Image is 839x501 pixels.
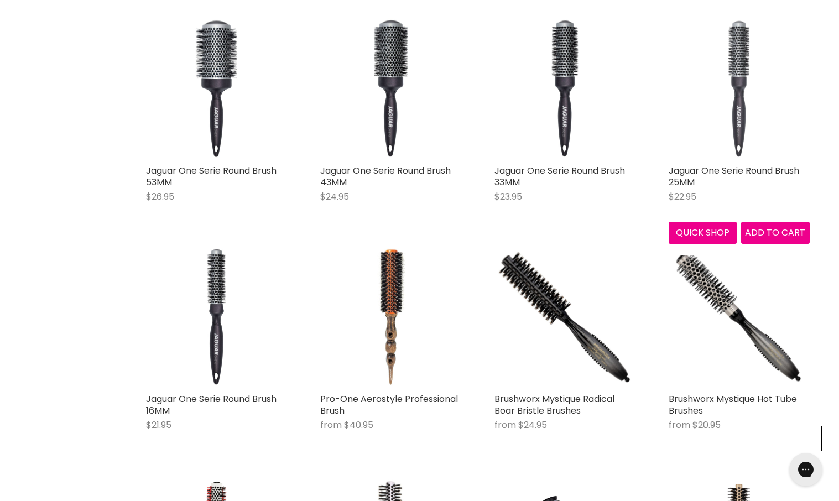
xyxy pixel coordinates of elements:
span: $23.95 [494,190,522,203]
span: $24.95 [518,419,547,431]
span: $21.95 [146,419,171,431]
img: Jaguar One Serie Round Brush 25MM [669,18,810,159]
img: Jaguar One Serie Round Brush 16MM [146,247,287,388]
a: Jaguar One Serie Round Brush 53MM [146,164,277,189]
button: Quick shop [669,222,737,244]
span: $40.95 [344,419,373,431]
span: from [494,419,516,431]
a: Jaguar One Serie Round Brush 16MM [146,393,277,417]
img: Jaguar One Serie Round Brush 43MM [320,18,461,159]
span: $22.95 [669,190,696,203]
a: Pro-One Aerostyle Professional Brush [320,393,458,417]
span: from [320,419,342,431]
img: Brushworx Mystique Radical Boar Bristle Brushes [494,247,635,388]
a: Jaguar One Serie Round Brush 25MM [669,164,799,189]
span: $24.95 [320,190,349,203]
a: Brushworx Mystique Radical Boar Bristle Brushes [494,393,614,417]
a: Jaguar One Serie Round Brush 43MM [320,164,451,189]
img: Pro-One Aerostyle Professional Brush [320,247,461,388]
span: Add to cart [745,226,805,239]
img: Jaguar One Serie Round Brush 33MM [494,18,635,159]
iframe: Gorgias live chat messenger [784,449,828,490]
a: Jaguar One Serie Round Brush 33MM [494,164,625,189]
button: Add to cart [741,222,810,244]
span: $26.95 [146,190,174,203]
img: Jaguar One Serie Round Brush 53MM [146,18,287,159]
img: Brushworx Mystique Hot Tube Brushes [669,247,810,388]
span: from [669,419,690,431]
span: $20.95 [692,419,721,431]
a: Brushworx Mystique Hot Tube Brushes [669,393,797,417]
